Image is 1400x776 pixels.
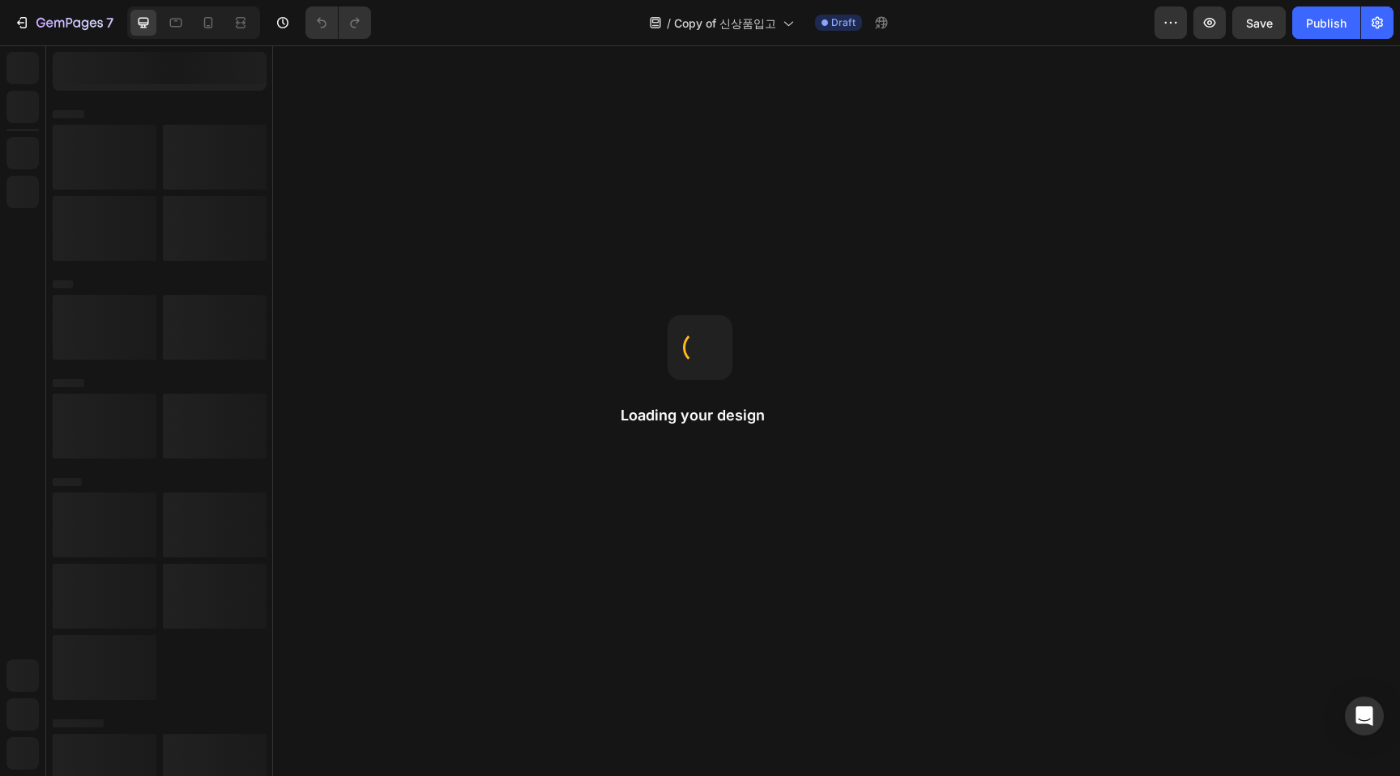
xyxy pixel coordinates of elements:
[1345,697,1384,735] div: Open Intercom Messenger
[1232,6,1286,39] button: Save
[667,15,671,32] span: /
[1292,6,1360,39] button: Publish
[621,406,779,425] h2: Loading your design
[6,6,121,39] button: 7
[831,15,856,30] span: Draft
[1246,16,1273,30] span: Save
[106,13,113,32] p: 7
[305,6,371,39] div: Undo/Redo
[1306,15,1347,32] div: Publish
[674,15,776,32] span: Copy of 신상품입고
